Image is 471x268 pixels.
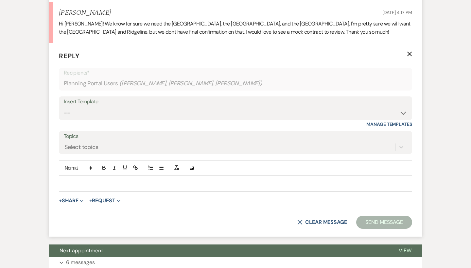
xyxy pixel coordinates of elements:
[49,257,422,268] button: 6 messages
[64,97,407,107] div: Insert Template
[119,79,262,88] span: ( [PERSON_NAME], [PERSON_NAME], [PERSON_NAME] )
[59,9,111,17] h5: [PERSON_NAME]
[60,247,103,254] span: Next appointment
[382,9,412,15] span: [DATE] 4:17 PM
[399,247,411,254] span: View
[49,244,388,257] button: Next appointment
[66,258,95,267] p: 6 messages
[64,132,407,141] label: Topics
[64,143,98,152] div: Select topics
[59,198,83,203] button: Share
[356,216,412,229] button: Send Message
[366,121,412,127] a: Manage Templates
[59,20,412,36] p: Hi [PERSON_NAME]! We know for sure we need the [GEOGRAPHIC_DATA], the [GEOGRAPHIC_DATA], and the ...
[89,198,92,203] span: +
[59,198,62,203] span: +
[89,198,120,203] button: Request
[388,244,422,257] button: View
[64,69,407,77] p: Recipients*
[64,77,407,90] div: Planning Portal Users
[59,52,80,60] span: Reply
[297,220,347,225] button: Clear message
